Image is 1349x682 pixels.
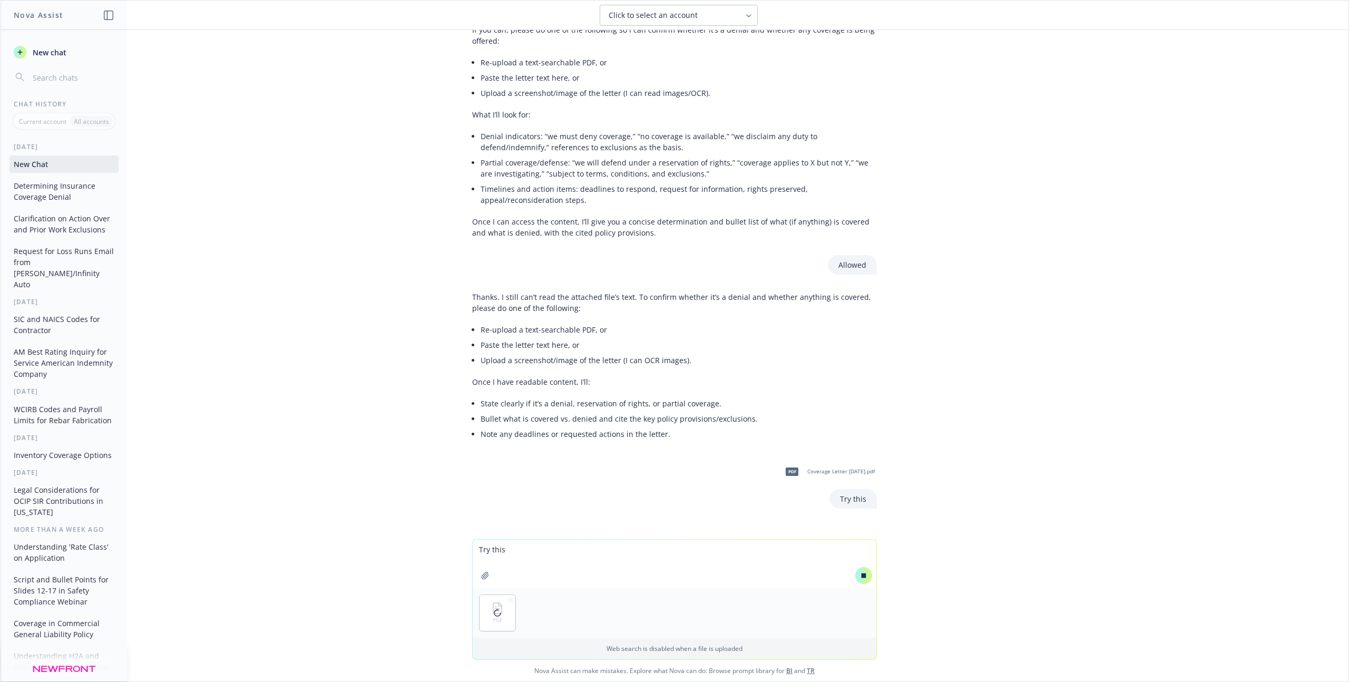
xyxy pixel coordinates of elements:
[481,426,877,442] li: Note any deadlines or requested actions in the letter.
[9,155,119,173] button: New Chat
[9,538,119,567] button: Understanding 'Rate Class' on Application
[481,70,877,85] li: Paste the letter text here, or
[840,493,866,504] p: Try this
[9,401,119,429] button: WCIRB Codes and Payroll Limits for Rebar Fabrication
[481,181,877,208] li: Timelines and action items: deadlines to respond, request for information, rights preserved, appe...
[5,660,1344,681] span: Nova Assist can make mistakes. Explore what Nova can do: Browse prompt library for and
[838,259,866,270] p: Allowed
[481,337,877,353] li: Paste the letter text here, or
[9,242,119,293] button: Request for Loss Runs Email from [PERSON_NAME]/Infinity Auto
[9,481,119,521] button: Legal Considerations for OCIP SIR Contributions in [US_STATE]
[1,468,127,477] div: [DATE]
[481,411,877,426] li: Bullet what is covered vs. denied and cite the key policy provisions/exclusions.
[9,43,119,62] button: New chat
[807,468,875,475] span: Coverage Letter [DATE].pdf
[481,322,877,337] li: Re-upload a text-searchable PDF, or
[9,343,119,383] button: AM Best Rating Inquiry for Service American Indemnity Company
[807,666,815,675] a: TR
[1,100,127,109] div: Chat History
[786,467,798,475] span: pdf
[481,353,877,368] li: Upload a screenshot/image of the letter (I can OCR images).
[481,55,877,70] li: Re-upload a text-searchable PDF, or
[609,10,698,21] span: Click to select an account
[481,396,877,411] li: State clearly if it’s a denial, reservation of rights, or partial coverage.
[600,5,758,26] button: Click to select an account
[31,47,66,58] span: New chat
[19,117,66,126] p: Current account
[472,291,877,314] p: Thanks. I still can’t read the attached file’s text. To confirm whether it’s a denial and whether...
[481,85,877,101] li: Upload a screenshot/image of the letter (I can read images/OCR).
[1,387,127,396] div: [DATE]
[9,446,119,464] button: Inventory Coverage Options
[9,210,119,238] button: Clarification on Action Over and Prior Work Exclusions
[1,142,127,151] div: [DATE]
[9,647,119,676] button: Understanding H2A and Live-In Employee Exposure
[9,177,119,206] button: Determining Insurance Coverage Denial
[14,9,63,21] h1: Nova Assist
[31,70,114,85] input: Search chats
[9,310,119,339] button: SIC and NAICS Codes for Contractor
[472,216,877,238] p: Once I can access the content, I’ll give you a concise determination and bullet list of what (if ...
[1,297,127,306] div: [DATE]
[9,571,119,610] button: Script and Bullet Points for Slides 12-17 in Safety Compliance Webinar
[481,129,877,155] li: Denial indicators: “we must deny coverage,” “no coverage is available,” “we disclaim any duty to ...
[779,459,877,485] div: pdfCoverage Letter [DATE].pdf
[481,155,877,181] li: Partial coverage/defense: “we will defend under a reservation of rights,” “coverage applies to X ...
[9,615,119,643] button: Coverage in Commercial General Liability Policy
[1,525,127,534] div: More than a week ago
[74,117,109,126] p: All accounts
[786,666,793,675] a: BI
[472,376,877,387] p: Once I have readable content, I’ll:
[472,109,877,120] p: What I’ll look for:
[472,24,877,46] p: If you can, please do one of the following so I can confirm whether it’s a denial and whether any...
[1,433,127,442] div: [DATE]
[479,644,870,653] p: Web search is disabled when a file is uploaded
